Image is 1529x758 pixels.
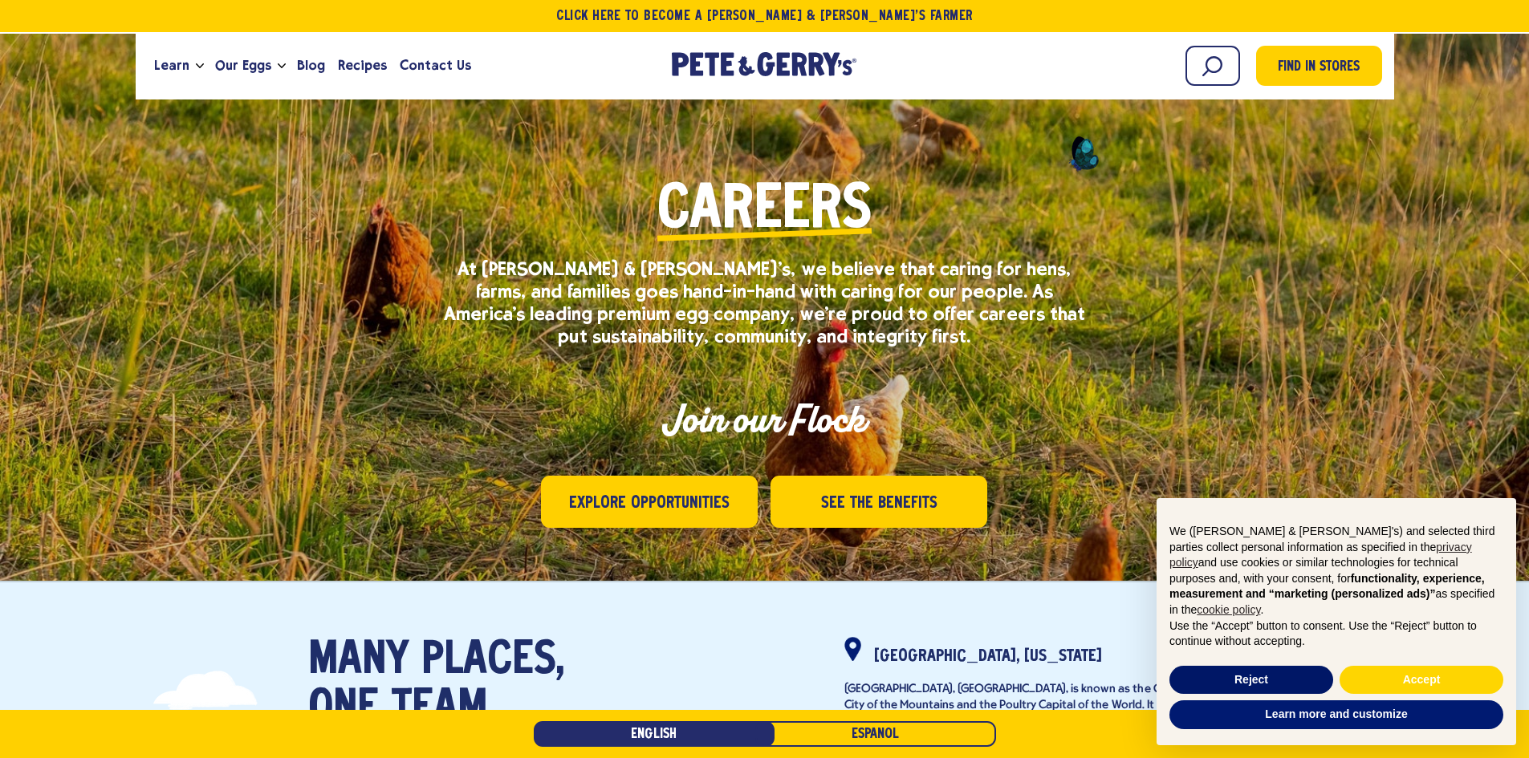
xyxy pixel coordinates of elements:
button: Open the dropdown menu for Our Eggs [278,63,286,69]
button: Accept [1340,666,1503,695]
span: team [392,685,487,733]
a: See the Benefits [771,476,987,528]
p: [GEOGRAPHIC_DATA], [GEOGRAPHIC_DATA], is known as the Queen City of the Mountains and the Poultry... [844,682,1198,744]
a: Find in Stores [1256,46,1382,86]
span: places, [422,637,564,685]
span: Careers [657,181,872,241]
div: Notice [1144,485,1529,758]
button: Learn more and customize [1169,700,1503,729]
span: Find in Stores [1278,57,1360,79]
a: Blog [291,44,331,87]
span: Contact Us [400,55,471,75]
span: Many [308,637,409,685]
span: Recipes [338,55,387,75]
input: Search [1185,46,1240,86]
strong: [GEOGRAPHIC_DATA], [US_STATE] [874,649,1102,664]
p: We ([PERSON_NAME] & [PERSON_NAME]'s) and selected third parties collect personal information as s... [1169,524,1503,618]
span: Blog [297,55,325,75]
span: Our Eggs [215,55,271,75]
span: Explore Opportunities [569,491,730,516]
a: English [534,721,775,747]
a: cookie policy [1197,603,1260,616]
p: Use the “Accept” button to consent. Use the “Reject” button to continue without accepting. [1169,618,1503,650]
span: See the Benefits [821,491,937,516]
a: Español [755,721,996,747]
span: Learn [154,55,189,75]
a: Our Eggs [209,44,278,87]
a: Recipes [331,44,393,87]
h2: Join our Flock [443,395,1085,444]
span: one [308,685,379,733]
a: Explore Opportunities [541,476,758,528]
button: Reject [1169,666,1333,695]
a: Learn [148,44,196,87]
a: Contact Us [393,44,478,87]
button: Open the dropdown menu for Learn [196,63,204,69]
p: At [PERSON_NAME] & [PERSON_NAME]'s, we believe that caring for hens, farms, and families goes han... [443,257,1085,347]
